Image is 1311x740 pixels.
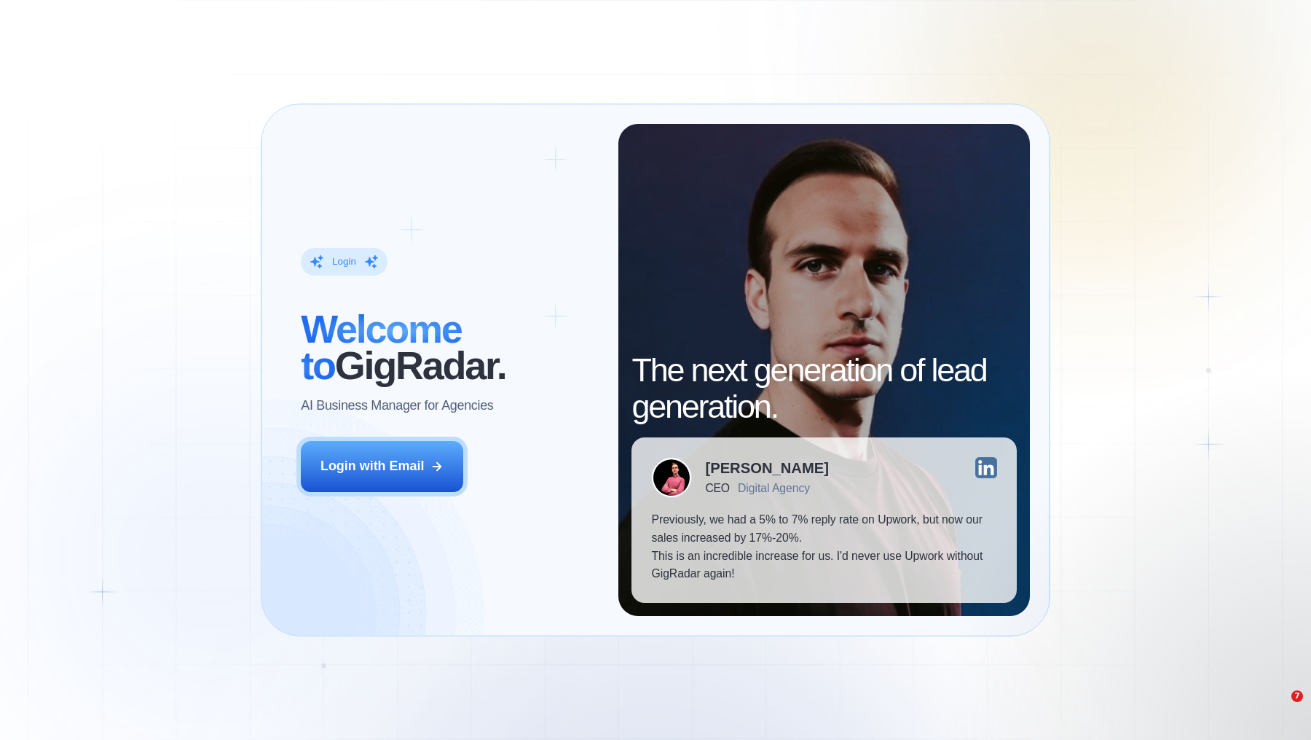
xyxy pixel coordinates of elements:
div: [PERSON_NAME] [705,461,828,475]
button: Login with Email [301,441,463,492]
div: Login [332,255,356,268]
h2: ‍ GigRadar. [301,311,599,383]
div: Digital Agency [738,482,810,495]
h2: The next generation of lead generation. [631,352,1016,424]
iframe: Intercom live chat [1261,690,1296,725]
span: 7 [1291,690,1303,702]
div: Login with Email [320,457,424,475]
span: Welcome to [301,307,461,387]
p: AI Business Manager for Agencies [301,397,493,415]
p: Previously, we had a 5% to 7% reply rate on Upwork, but now our sales increased by 17%-20%. This ... [651,511,996,583]
div: CEO [705,482,729,495]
